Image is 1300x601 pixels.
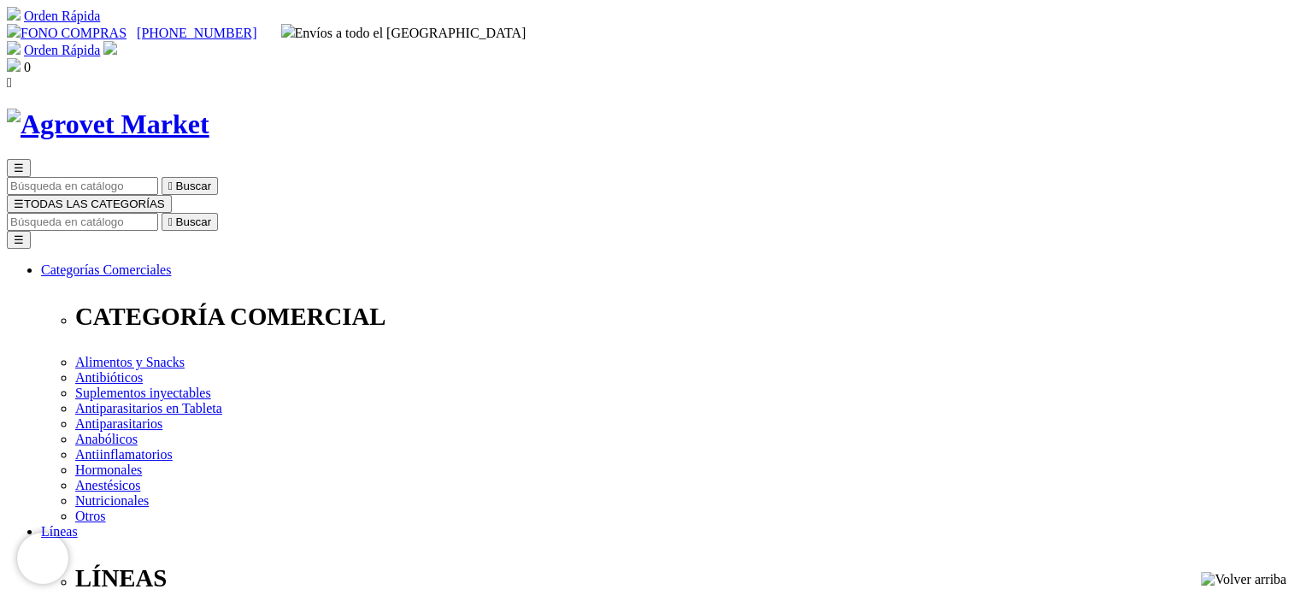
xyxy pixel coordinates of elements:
[75,386,211,400] a: Suplementos inyectables
[41,524,78,539] a: Líneas
[7,7,21,21] img: shopping-cart.svg
[162,177,218,195] button:  Buscar
[75,493,149,508] a: Nutricionales
[176,180,211,192] span: Buscar
[162,213,218,231] button:  Buscar
[24,60,31,74] span: 0
[7,177,158,195] input: Buscar
[75,432,138,446] a: Anabólicos
[75,478,140,492] a: Anestésicos
[137,26,256,40] a: [PHONE_NUMBER]
[168,215,173,228] i: 
[75,303,1293,331] p: CATEGORÍA COMERCIAL
[24,43,100,57] a: Orden Rápida
[281,26,526,40] span: Envíos a todo el [GEOGRAPHIC_DATA]
[281,24,295,38] img: delivery-truck.svg
[17,533,68,584] iframe: Brevo live chat
[75,355,185,369] a: Alimentos y Snacks
[14,162,24,174] span: ☰
[103,43,117,57] a: Acceda a su cuenta de cliente
[7,109,209,140] img: Agrovet Market
[75,401,222,415] a: Antiparasitarios en Tableta
[75,416,162,431] a: Antiparasitarios
[75,447,173,462] a: Antiinflamatorios
[7,159,31,177] button: ☰
[75,463,142,477] a: Hormonales
[103,41,117,55] img: user.svg
[7,195,172,213] button: ☰TODAS LAS CATEGORÍAS
[7,213,158,231] input: Buscar
[168,180,173,192] i: 
[7,58,21,72] img: shopping-bag.svg
[7,26,126,40] a: FONO COMPRAS
[7,41,21,55] img: shopping-cart.svg
[24,9,100,23] a: Orden Rápida
[7,24,21,38] img: phone.svg
[7,231,31,249] button: ☰
[41,262,171,277] a: Categorías Comerciales
[75,370,143,385] a: Antibióticos
[7,75,12,90] i: 
[14,197,24,210] span: ☰
[75,509,106,523] a: Otros
[176,215,211,228] span: Buscar
[1201,572,1286,587] img: Volver arriba
[75,564,1293,592] p: LÍNEAS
